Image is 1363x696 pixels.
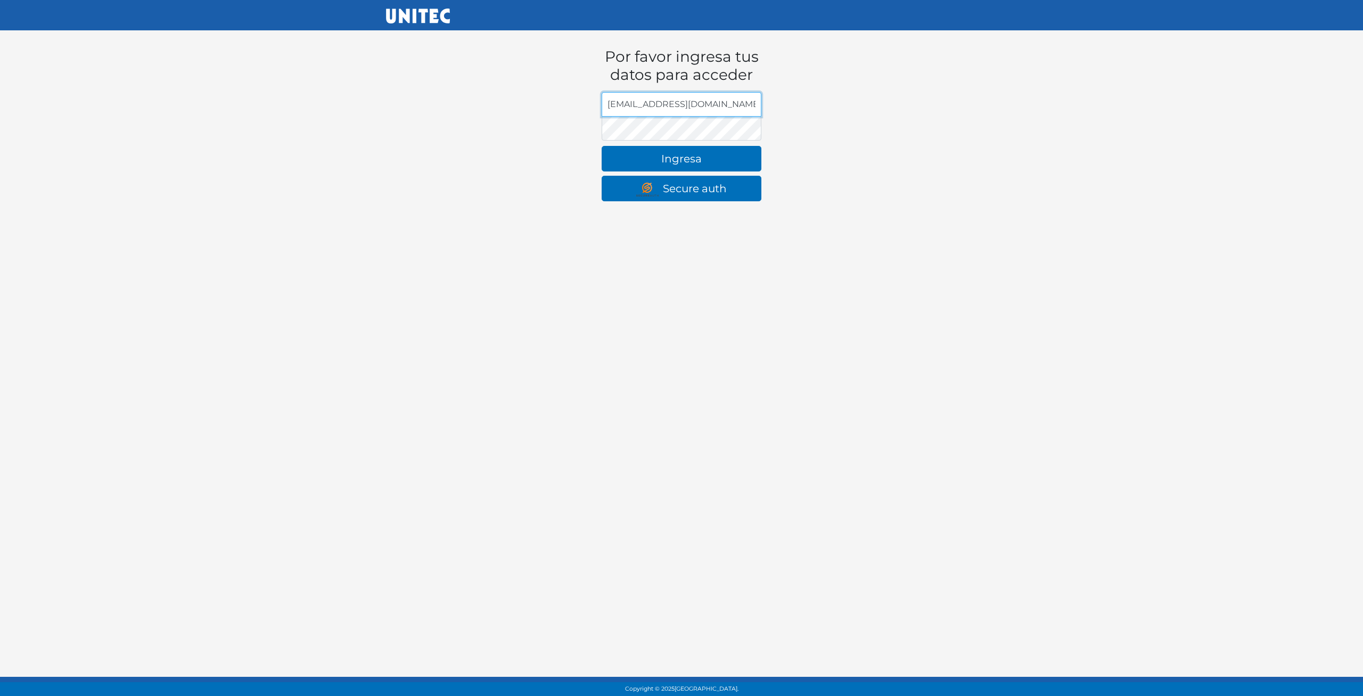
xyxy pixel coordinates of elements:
a: Secure auth [602,176,761,201]
button: Ingresa [602,146,761,171]
img: UNITEC [386,9,450,23]
input: Dirección de email [602,92,761,117]
img: secure auth logo [636,183,663,196]
span: [GEOGRAPHIC_DATA]. [675,685,738,692]
h1: Por favor ingresa tus datos para acceder [602,48,761,84]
